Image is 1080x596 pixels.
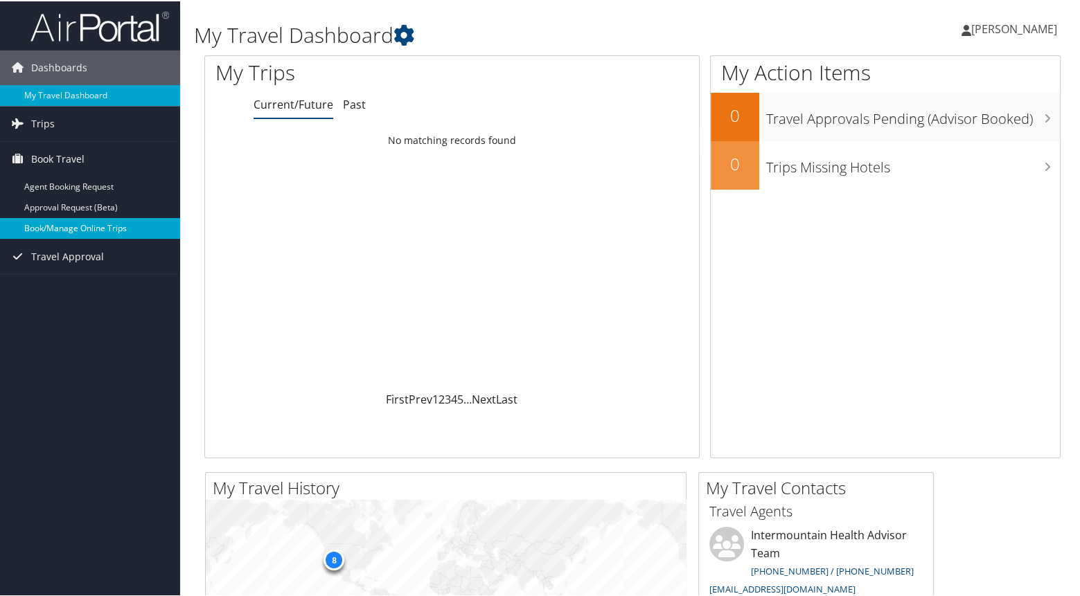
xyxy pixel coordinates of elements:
[194,19,779,48] h1: My Travel Dashboard
[31,105,55,140] span: Trips
[709,581,856,594] a: [EMAIL_ADDRESS][DOMAIN_NAME]
[31,238,104,273] span: Travel Approval
[451,390,457,406] a: 4
[386,390,409,406] a: First
[457,390,463,406] a: 5
[445,390,451,406] a: 3
[439,390,445,406] a: 2
[254,96,333,111] a: Current/Future
[215,57,483,86] h1: My Trips
[711,102,759,126] h2: 0
[706,475,933,498] h2: My Travel Contacts
[962,7,1071,48] a: [PERSON_NAME]
[751,563,914,576] a: [PHONE_NUMBER] / [PHONE_NUMBER]
[343,96,366,111] a: Past
[213,475,686,498] h2: My Travel History
[766,150,1060,176] h3: Trips Missing Hotels
[709,500,923,520] h3: Travel Agents
[472,390,496,406] a: Next
[463,390,472,406] span: …
[711,151,759,174] h2: 0
[496,390,517,406] a: Last
[711,57,1060,86] h1: My Action Items
[711,91,1060,140] a: 0Travel Approvals Pending (Advisor Booked)
[971,20,1057,35] span: [PERSON_NAME]
[205,127,699,152] td: No matching records found
[324,548,344,569] div: 8
[432,390,439,406] a: 1
[711,140,1060,188] a: 0Trips Missing Hotels
[30,9,169,42] img: airportal-logo.png
[409,390,432,406] a: Prev
[31,141,85,175] span: Book Travel
[31,49,87,84] span: Dashboards
[766,101,1060,127] h3: Travel Approvals Pending (Advisor Booked)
